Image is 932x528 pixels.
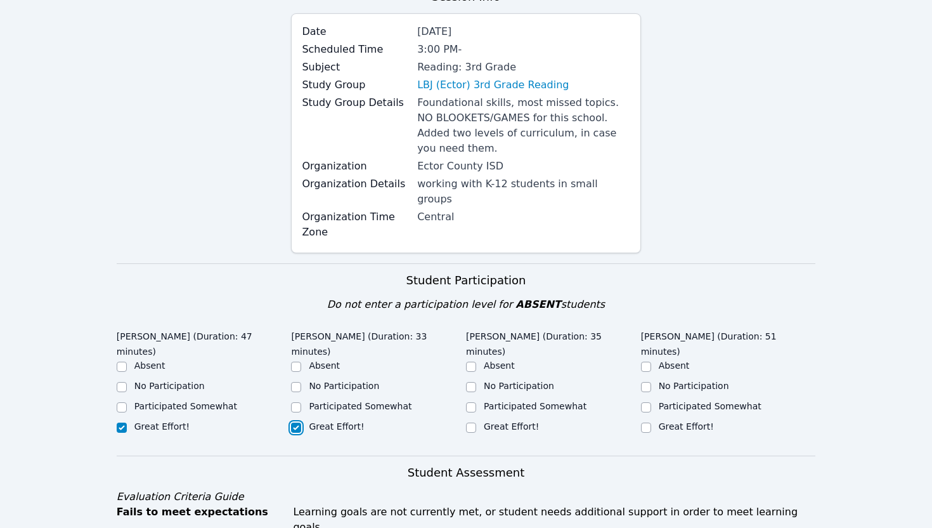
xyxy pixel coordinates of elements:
label: Great Effort! [484,421,539,432]
label: Absent [484,360,515,371]
h3: Student Assessment [117,464,816,482]
label: No Participation [309,381,379,391]
label: Great Effort! [309,421,364,432]
div: [DATE] [417,24,630,39]
label: Study Group Details [302,95,410,110]
label: Absent [309,360,340,371]
label: Subject [302,60,410,75]
h3: Student Participation [117,272,816,289]
legend: [PERSON_NAME] (Duration: 51 minutes) [641,325,816,359]
div: 3:00 PM - [417,42,630,57]
label: Scheduled Time [302,42,410,57]
legend: [PERSON_NAME] (Duration: 33 minutes) [291,325,466,359]
legend: [PERSON_NAME] (Duration: 35 minutes) [466,325,641,359]
label: No Participation [484,381,554,391]
label: Date [302,24,410,39]
label: Organization [302,159,410,174]
label: Participated Somewhat [484,401,586,411]
div: Central [417,209,630,225]
label: Organization Details [302,176,410,192]
label: Participated Somewhat [134,401,237,411]
a: LBJ (Ector) 3rd Grade Reading [417,77,569,93]
label: Absent [134,360,165,371]
label: Great Effort! [134,421,190,432]
label: Study Group [302,77,410,93]
legend: [PERSON_NAME] (Duration: 47 minutes) [117,325,292,359]
div: Do not enter a participation level for students [117,297,816,312]
label: Participated Somewhat [309,401,411,411]
label: Absent [659,360,690,371]
div: Reading: 3rd Grade [417,60,630,75]
span: ABSENT [515,298,560,310]
div: Foundational skills, most missed topics. NO BLOOKETS/GAMES for this school. Added two levels of c... [417,95,630,156]
label: No Participation [134,381,205,391]
div: working with K-12 students in small groups [417,176,630,207]
div: Evaluation Criteria Guide [117,489,816,505]
label: No Participation [659,381,729,391]
label: Participated Somewhat [659,401,761,411]
label: Organization Time Zone [302,209,410,240]
label: Great Effort! [659,421,714,432]
div: Ector County ISD [417,159,630,174]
